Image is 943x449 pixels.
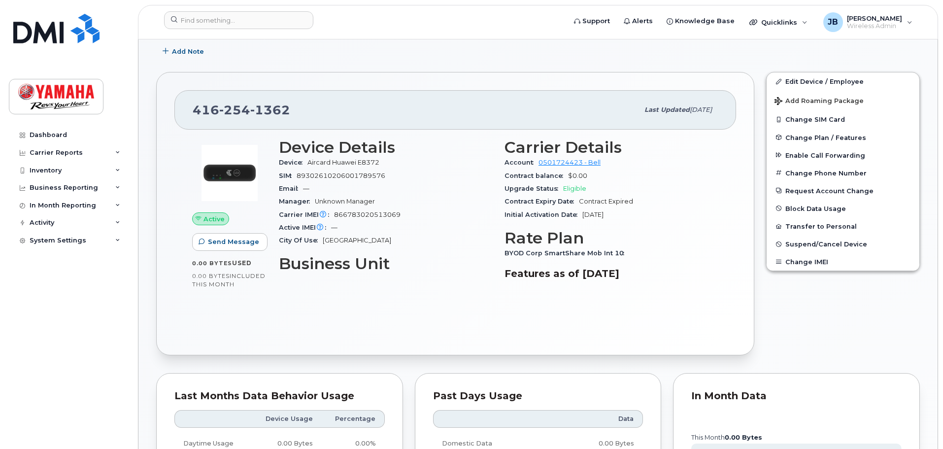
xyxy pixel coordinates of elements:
span: Eligible [563,185,586,192]
h3: Business Unit [279,255,493,273]
th: Data [548,410,643,428]
button: Change SIM Card [767,110,919,128]
th: Percentage [322,410,385,428]
span: [DATE] [690,106,712,113]
button: Suspend/Cancel Device [767,235,919,253]
span: Carrier IMEI [279,211,334,218]
span: Account [505,159,539,166]
a: Alerts [617,11,660,31]
span: 416 [193,103,290,117]
span: 866783020513069 [334,211,401,218]
th: Device Usage [252,410,322,428]
button: Request Account Change [767,182,919,200]
span: Suspend/Cancel Device [785,241,867,248]
button: Change Plan / Features [767,129,919,146]
div: In Month Data [691,391,902,401]
button: Transfer to Personal [767,217,919,235]
h3: Rate Plan [505,229,718,247]
span: [DATE] [582,211,604,218]
span: Quicklinks [761,18,797,26]
span: Active [203,214,225,224]
span: [GEOGRAPHIC_DATA] [323,237,391,244]
a: 0501724423 - Bell [539,159,601,166]
input: Find something... [164,11,313,29]
button: Add Roaming Package [767,90,919,110]
span: included this month [192,272,266,288]
span: Contract balance [505,172,568,179]
span: Upgrade Status [505,185,563,192]
span: Initial Activation Date [505,211,582,218]
span: Send Message [208,237,259,246]
span: Contract Expired [579,198,633,205]
div: Last Months Data Behavior Usage [174,391,385,401]
span: — [331,224,337,231]
span: JB [828,16,838,28]
span: Device [279,159,307,166]
span: BYOD Corp SmartShare Mob Int 10 [505,249,629,257]
span: Last updated [644,106,690,113]
span: — [303,185,309,192]
button: Change Phone Number [767,164,919,182]
span: used [232,259,252,267]
span: 1362 [250,103,290,117]
div: Jacob Buard [816,12,919,32]
div: Past Days Usage [433,391,643,401]
tspan: 0.00 Bytes [725,434,762,441]
text: this month [691,434,762,441]
button: Enable Call Forwarding [767,146,919,164]
a: Support [567,11,617,31]
span: Add Note [172,47,204,56]
span: City Of Use [279,237,323,244]
span: 0.00 Bytes [192,260,232,267]
button: Send Message [192,233,268,251]
button: Add Note [156,42,212,60]
div: Quicklinks [742,12,814,32]
h3: Features as of [DATE] [505,268,718,279]
h3: Carrier Details [505,138,718,156]
span: Email [279,185,303,192]
a: Edit Device / Employee [767,72,919,90]
span: Add Roaming Package [775,97,864,106]
span: Aircard Huawei E8372 [307,159,379,166]
span: Active IMEI [279,224,331,231]
span: Manager [279,198,315,205]
a: Knowledge Base [660,11,741,31]
span: Enable Call Forwarding [785,151,865,159]
img: image20231002-3703462-1gru5af.jpeg [200,143,259,203]
span: 0.00 Bytes [192,273,230,279]
button: Block Data Usage [767,200,919,217]
span: [PERSON_NAME] [847,14,902,22]
span: Wireless Admin [847,22,902,30]
span: Unknown Manager [315,198,375,205]
button: Change IMEI [767,253,919,271]
span: Knowledge Base [675,16,735,26]
span: 89302610206001789576 [297,172,385,179]
span: $0.00 [568,172,587,179]
span: Change Plan / Features [785,134,866,141]
span: 254 [219,103,250,117]
span: SIM [279,172,297,179]
span: Support [582,16,610,26]
span: Alerts [632,16,653,26]
span: Contract Expiry Date [505,198,579,205]
h3: Device Details [279,138,493,156]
